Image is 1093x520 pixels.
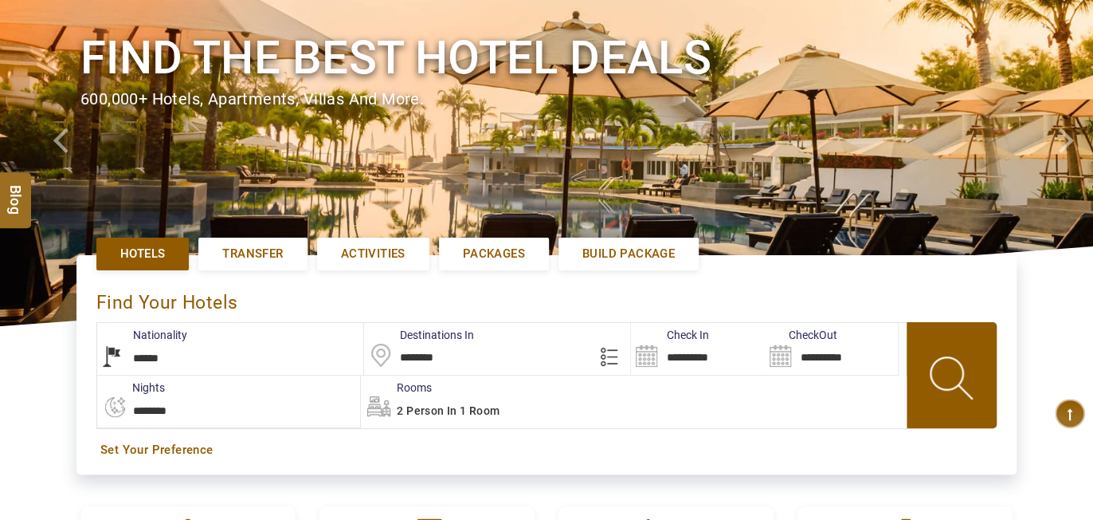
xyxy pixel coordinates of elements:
[765,323,898,375] input: Search
[120,246,165,262] span: Hotels
[397,404,499,417] span: 2 Person in 1 Room
[80,28,1013,88] h1: Find the best hotel deals
[97,327,187,343] label: Nationality
[96,380,165,396] label: nights
[317,238,429,270] a: Activities
[6,185,26,199] span: Blog
[341,246,405,262] span: Activities
[631,323,764,375] input: Search
[100,442,993,459] a: Set Your Preference
[631,327,709,343] label: Check In
[361,380,432,396] label: Rooms
[463,246,525,262] span: Packages
[765,327,837,343] label: CheckOut
[96,238,189,270] a: Hotels
[582,246,675,262] span: Build Package
[558,238,699,270] a: Build Package
[439,238,549,270] a: Packages
[80,88,1013,111] div: 600,000+ hotels, apartments, villas and more.
[198,238,307,270] a: Transfer
[222,246,283,262] span: Transfer
[96,275,997,322] div: Find Your Hotels
[364,327,474,343] label: Destinations In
